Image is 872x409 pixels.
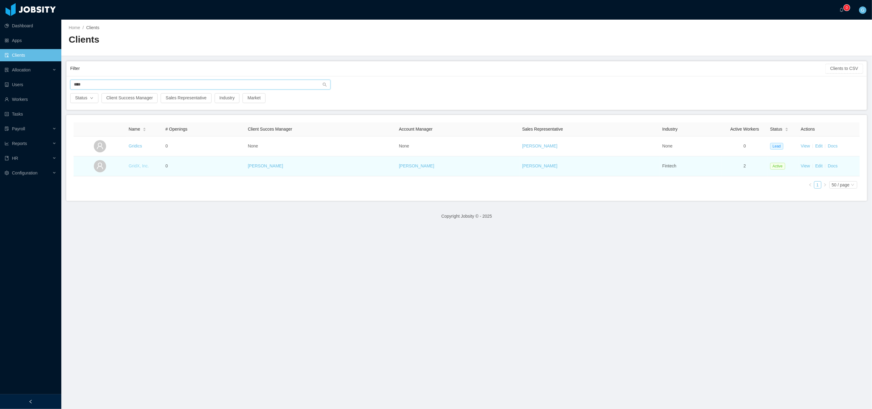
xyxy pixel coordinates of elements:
[815,163,823,168] a: Edit
[215,93,240,103] button: Industry
[12,141,27,146] span: Reports
[730,127,759,132] span: Active Workers
[785,127,789,131] div: Sort
[61,206,872,227] footer: Copyright Jobsity © - 2025
[801,163,810,168] a: View
[5,171,9,175] i: icon: setting
[851,183,855,187] i: icon: down
[5,127,9,131] i: icon: file-protect
[129,143,142,148] a: Gridics
[248,127,292,132] span: Client Succes Manager
[163,156,246,176] td: 0
[722,156,768,176] td: 2
[785,127,788,128] i: icon: caret-up
[143,127,146,128] i: icon: caret-up
[5,20,56,32] a: icon: pie-chartDashboard
[69,25,80,30] a: Home
[770,163,785,170] span: Active
[163,136,246,156] td: 0
[101,93,158,103] button: Client Success Manager
[821,181,829,189] li: Next Page
[5,34,56,47] a: icon: appstoreApps
[801,143,810,148] a: View
[770,143,783,150] span: Lead
[12,126,25,131] span: Payroll
[323,82,327,87] i: icon: search
[96,162,104,170] i: icon: user
[243,93,266,103] button: Market
[248,143,258,148] span: None
[839,8,844,12] i: icon: bell
[399,143,409,148] span: None
[809,183,812,187] i: icon: left
[12,156,18,161] span: HR
[5,78,56,91] a: icon: robotUsers
[5,93,56,105] a: icon: userWorkers
[662,163,676,168] span: Fintech
[825,64,863,74] button: Clients to CSV
[5,108,56,120] a: icon: profileTasks
[96,142,104,150] i: icon: user
[861,6,865,14] span: G
[807,181,814,189] li: Previous Page
[828,163,838,168] a: Docs
[770,126,782,132] span: Status
[143,127,146,131] div: Sort
[69,33,467,46] h2: Clients
[522,143,557,148] a: [PERSON_NAME]
[522,163,557,168] a: [PERSON_NAME]
[5,141,9,146] i: icon: line-chart
[12,170,37,175] span: Configuration
[399,127,433,132] span: Account Manager
[823,183,827,187] i: icon: right
[399,163,434,168] a: [PERSON_NAME]
[161,93,211,103] button: Sales Representative
[815,143,823,148] a: Edit
[82,25,84,30] span: /
[86,25,99,30] span: Clients
[70,93,98,103] button: Statusicon: down
[129,126,140,132] span: Name
[12,67,31,72] span: Allocation
[801,127,815,132] span: Actions
[832,182,850,188] div: 50 / page
[5,68,9,72] i: icon: solution
[785,129,788,131] i: icon: caret-down
[70,63,825,74] div: Filter
[166,127,188,132] span: # Openings
[662,143,672,148] span: None
[129,163,149,168] a: GridX, Inc.
[143,129,146,131] i: icon: caret-down
[5,49,56,61] a: icon: auditClients
[248,163,283,168] a: [PERSON_NAME]
[662,127,678,132] span: Industry
[814,182,821,188] a: 1
[5,156,9,160] i: icon: book
[522,127,563,132] span: Sales Representative
[828,143,838,148] a: Docs
[722,136,768,156] td: 0
[844,5,850,11] sup: 0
